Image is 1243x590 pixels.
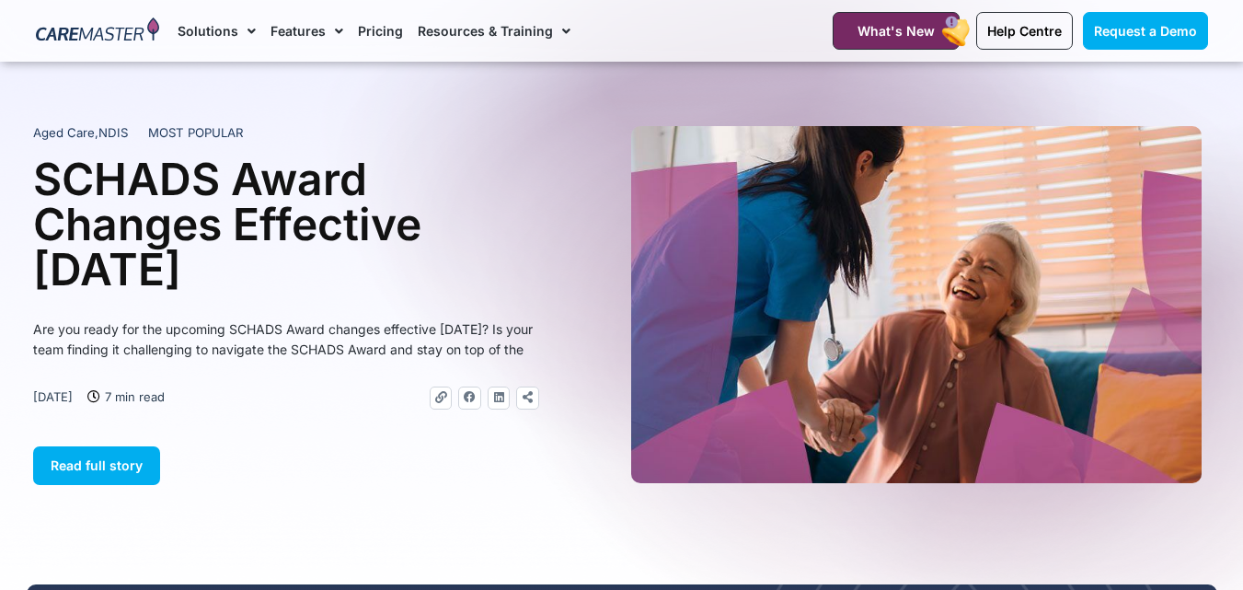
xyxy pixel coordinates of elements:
span: Read full story [51,457,143,473]
span: 7 min read [100,387,165,407]
a: Request a Demo [1083,12,1208,50]
span: MOST POPULAR [148,124,244,143]
a: What's New [833,12,960,50]
a: Read full story [33,446,160,485]
p: Are you ready for the upcoming SCHADS Award changes effective [DATE]? Is your team finding it cha... [33,319,539,360]
span: Help Centre [987,23,1062,39]
a: Help Centre [976,12,1073,50]
time: [DATE] [33,389,73,404]
h1: SCHADS Award Changes Effective [DATE] [33,156,539,292]
span: , [33,125,128,140]
img: A heartwarming moment where a support worker in a blue uniform, with a stethoscope draped over he... [631,126,1202,483]
span: Request a Demo [1094,23,1197,39]
span: NDIS [98,125,128,140]
span: Aged Care [33,125,95,140]
img: CareMaster Logo [36,17,160,45]
span: What's New [857,23,935,39]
